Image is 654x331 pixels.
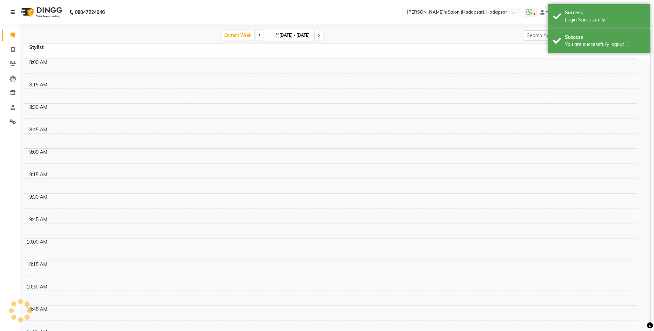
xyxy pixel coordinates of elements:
div: You are successfully logout !! [565,41,645,48]
img: logo [17,3,64,22]
span: [DATE] - [DATE] [274,33,311,38]
div: 10:15 AM [25,261,49,268]
span: Current Week [222,30,254,40]
div: 9:45 AM [28,216,49,223]
div: Stylist [24,44,49,51]
div: 9:15 AM [28,171,49,178]
div: 8:15 AM [28,81,49,88]
div: 10:00 AM [25,238,49,246]
div: Success [565,34,645,41]
input: Search Appointment [524,30,583,41]
b: 08047224946 [75,3,105,22]
div: 9:00 AM [28,149,49,156]
div: 10:45 AM [25,306,49,313]
div: 10:30 AM [25,283,49,291]
div: Success [565,9,645,16]
div: 8:45 AM [28,126,49,133]
div: 9:30 AM [28,194,49,201]
div: Login Successfully. [565,16,645,23]
div: 8:30 AM [28,104,49,111]
div: 8:00 AM [28,59,49,66]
